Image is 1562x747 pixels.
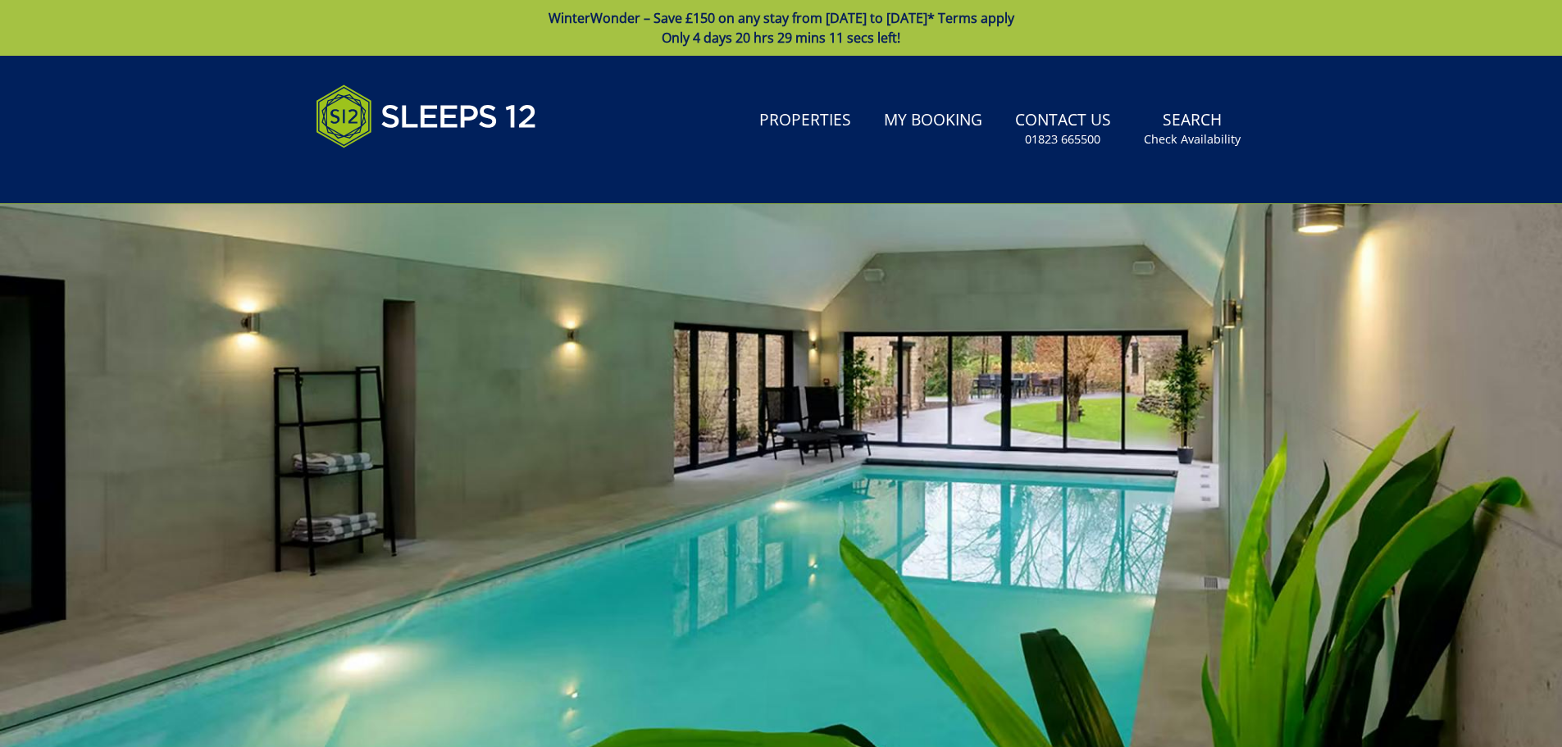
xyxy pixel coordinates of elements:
[1137,102,1247,156] a: SearchCheck Availability
[662,29,900,47] span: Only 4 days 20 hrs 29 mins 11 secs left!
[753,102,858,139] a: Properties
[1025,131,1100,148] small: 01823 665500
[1144,131,1241,148] small: Check Availability
[877,102,989,139] a: My Booking
[316,75,537,157] img: Sleeps 12
[307,167,480,181] iframe: Customer reviews powered by Trustpilot
[1009,102,1118,156] a: Contact Us01823 665500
